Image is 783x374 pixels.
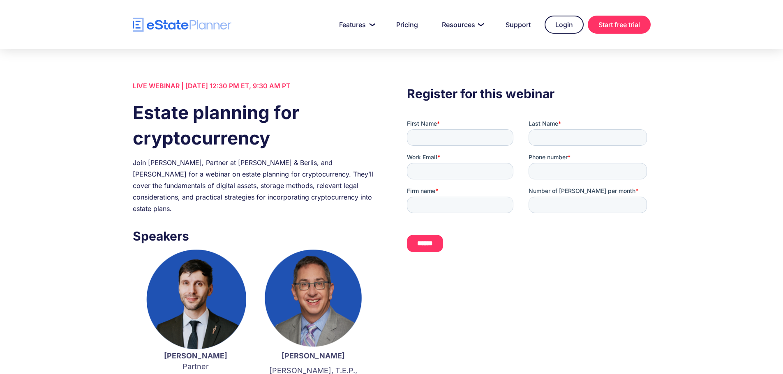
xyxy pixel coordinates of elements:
[329,16,382,33] a: Features
[496,16,540,33] a: Support
[386,16,428,33] a: Pricing
[133,18,231,32] a: home
[432,16,492,33] a: Resources
[407,119,650,259] iframe: Form 0
[407,84,650,103] h3: Register for this webinar
[133,80,376,92] div: LIVE WEBINAR | [DATE] 12:30 PM ET, 9:30 AM PT
[588,16,651,34] a: Start free trial
[133,227,376,246] h3: Speakers
[545,16,584,34] a: Login
[164,351,227,360] strong: [PERSON_NAME]
[282,351,345,360] strong: [PERSON_NAME]
[133,100,376,151] h1: Estate planning for cryptocurrency
[133,157,376,214] div: Join [PERSON_NAME], Partner at [PERSON_NAME] & Berlis, and [PERSON_NAME] for a webinar on estate ...
[145,351,246,372] p: Partner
